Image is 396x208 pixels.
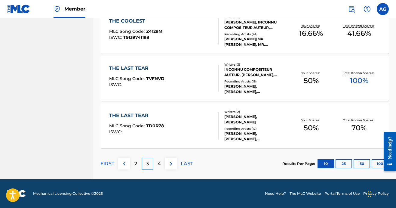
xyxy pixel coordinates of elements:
div: [PERSON_NAME], [PERSON_NAME], [PERSON_NAME], [PERSON_NAME], [PERSON_NAME] [224,84,287,95]
img: logo [7,190,26,197]
div: INCONNU COMPOSITEUR AUTEUR, [PERSON_NAME], [PERSON_NAME] [224,67,287,78]
p: Total Known Shares: [343,23,375,28]
span: TVFNVD [146,76,164,81]
span: MLC Song Code : [109,123,146,129]
div: Recording Artists ( 24 ) [224,32,287,36]
img: Top Rightsholder [54,5,61,13]
img: MLC Logo [7,5,30,13]
div: User Menu [377,3,389,15]
span: 41.66 % [347,28,371,39]
div: Recording Artists ( 12 ) [224,126,287,131]
span: MLC Song Code : [109,76,146,81]
iframe: Chat Widget [366,179,396,208]
span: 50 % [304,75,319,86]
p: LAST [181,160,193,167]
button: 25 [336,159,352,168]
span: MLC Song Code : [109,29,146,34]
a: The MLC Website [290,191,321,196]
div: THE COOLEST [109,17,162,25]
a: THE LAST TEARMLC Song Code:TD0R78ISWC:Writers (2)[PERSON_NAME], [PERSON_NAME]Recording Artists (1... [100,103,389,148]
span: ISWC : [109,82,123,87]
button: 10 [318,159,334,168]
img: right [167,160,175,167]
p: Results Per Page: [282,161,317,166]
div: Drag [368,185,371,203]
span: Z4129M [146,29,162,34]
a: Public Search [345,3,358,15]
div: Writers ( 3 ) [224,62,287,67]
button: 50 [354,159,370,168]
span: 100 % [350,75,368,86]
span: 50 % [304,123,319,133]
div: [PERSON_NAME], [PERSON_NAME] [224,114,287,125]
iframe: Resource Center [379,126,396,176]
span: ISWC : [109,35,123,40]
div: Writers ( 2 ) [224,110,287,114]
a: Need Help? [265,191,286,196]
img: help [364,5,371,13]
span: Member [64,5,85,12]
p: Total Known Shares: [343,118,375,123]
p: Your Shares: [301,23,321,28]
a: Privacy Policy [363,191,389,196]
div: [PERSON_NAME], INCONNU COMPOSITEUR AUTEUR, [PERSON_NAME], [PERSON_NAME] [224,20,287,30]
span: TD0R78 [146,123,164,129]
div: Help [361,3,373,15]
span: Mechanical Licensing Collective © 2025 [33,191,103,196]
div: Recording Artists ( 18 ) [224,79,287,84]
p: FIRST [100,160,114,167]
a: THE COOLESTMLC Song Code:Z4129MISWC:T9139741198Writers (4)[PERSON_NAME], INCONNU COMPOSITEUR AUTE... [100,8,389,54]
p: Your Shares: [301,118,321,123]
a: THE LAST TEARMLC Song Code:TVFNVDISWC:Writers (3)INCONNU COMPOSITEUR AUTEUR, [PERSON_NAME], [PERS... [100,56,389,101]
span: T9139741198 [123,35,149,40]
div: THE LAST TEAR [109,65,164,72]
span: ISWC : [109,129,123,135]
button: 100 [372,159,388,168]
p: 4 [158,160,161,167]
p: 3 [146,160,149,167]
div: THE LAST TEAR [109,112,164,119]
div: [PERSON_NAME]|MR. [PERSON_NAME], MR. [PERSON_NAME]|[PERSON_NAME], MR. [PERSON_NAME], [PERSON_NAME... [224,36,287,47]
p: 2 [134,160,137,167]
span: 70 % [351,123,367,133]
img: search [348,5,355,13]
img: left [121,160,128,167]
p: Total Known Shares: [343,71,375,75]
a: Portal Terms of Use [324,191,360,196]
p: Your Shares: [301,71,321,75]
div: [PERSON_NAME], [PERSON_NAME], [PERSON_NAME], [PERSON_NAME], [PERSON_NAME] [224,131,287,142]
span: 16.66 % [299,28,323,39]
